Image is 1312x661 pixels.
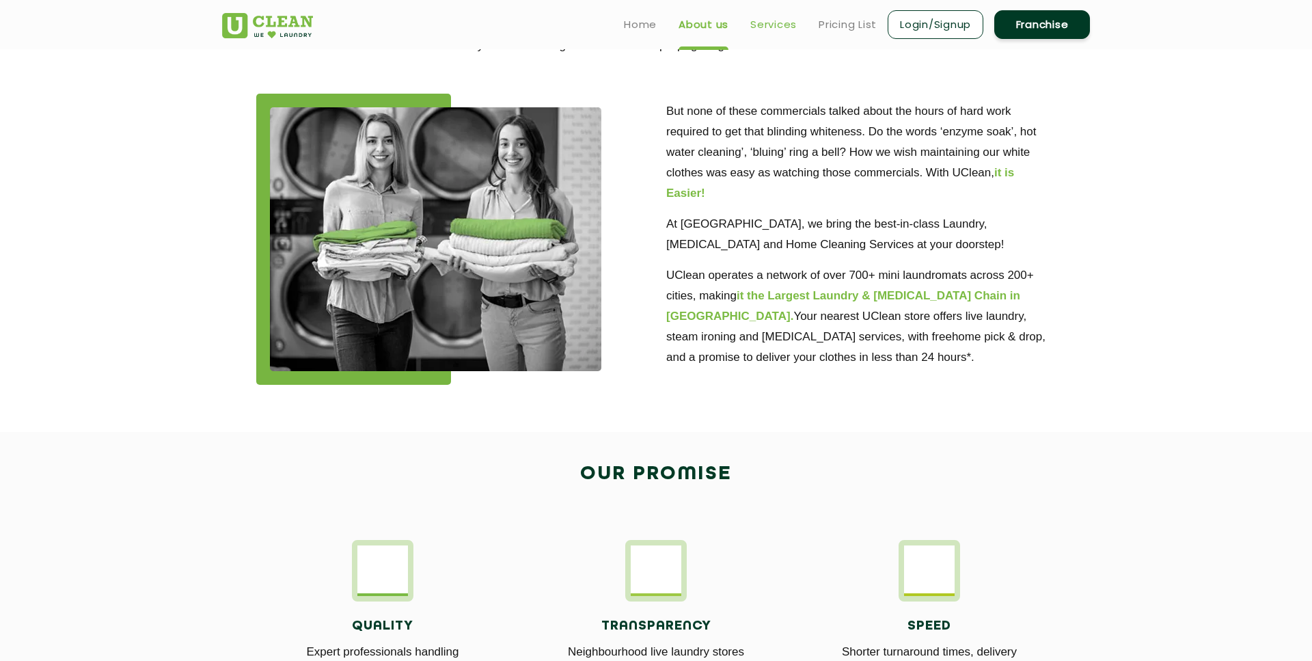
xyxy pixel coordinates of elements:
p: UClean operates a network of over 700+ mini laundromats across 200+ cities, making Your nearest U... [666,265,1056,368]
a: Services [750,16,797,33]
p: But none of these commercials talked about the hours of hard work required to get that blinding w... [666,101,1056,204]
img: promise_icon_2_11zon.webp [631,545,681,593]
a: Login/Signup [888,10,983,39]
img: promise_icon_3_11zon.webp [904,545,955,593]
a: About us [679,16,728,33]
h2: Our Promise [222,458,1090,491]
img: UClean Laundry and Dry Cleaning [222,13,313,38]
a: Pricing List [819,16,877,33]
h4: Speed [803,619,1056,634]
h4: Transparency [530,619,782,634]
img: Laundry [357,545,408,593]
h4: Quality [256,619,509,634]
img: about_img_11zon.webp [270,107,601,371]
b: it the Largest Laundry & [MEDICAL_DATA] Chain in [GEOGRAPHIC_DATA]. [666,289,1020,323]
a: Franchise [994,10,1090,39]
a: Home [624,16,657,33]
p: At [GEOGRAPHIC_DATA], we bring the best-in-class Laundry, [MEDICAL_DATA] and Home Cleaning Servic... [666,214,1056,255]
